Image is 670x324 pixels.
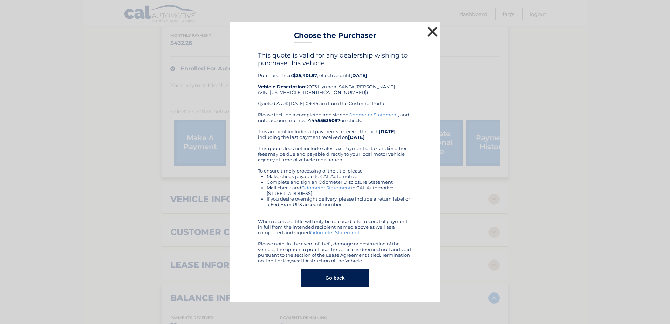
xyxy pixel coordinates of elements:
button: × [425,25,439,39]
div: Purchase Price: , effective until 2023 Hyundai SANTA [PERSON_NAME] (VIN: [US_VEHICLE_IDENTIFICATI... [258,52,412,112]
li: If you desire overnight delivery, please include a return label or a Fed Ex or UPS account number. [267,196,412,207]
b: 44455535097 [308,117,340,123]
strong: Vehicle Description: [258,84,306,89]
b: $25,401.97 [293,73,317,78]
b: [DATE] [348,134,365,140]
h4: This quote is valid for any dealership wishing to purchase this vehicle [258,52,412,67]
a: Odometer Statement [301,185,351,190]
button: Go back [301,269,369,287]
b: [DATE] [379,129,396,134]
a: Odometer Statement [349,112,398,117]
div: Please include a completed and signed , and note account number on check. This amount includes al... [258,112,412,263]
a: Odometer Statement [310,230,360,235]
li: Make check payable to CAL Automotive [267,174,412,179]
li: Mail check and to CAL Automotive, [STREET_ADDRESS] [267,185,412,196]
h3: Choose the Purchaser [294,31,376,43]
li: Complete and sign an Odometer Disclosure Statement [267,179,412,185]
b: [DATE] [350,73,367,78]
